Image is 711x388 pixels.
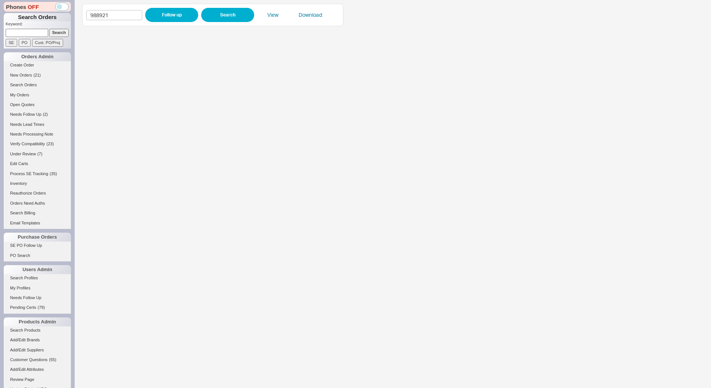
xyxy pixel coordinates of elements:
span: ( 21 ) [34,73,41,77]
a: PO Search [4,252,71,260]
a: Add/Edit Suppliers [4,346,71,354]
a: Open Quotes [4,101,71,109]
a: Search Products [4,326,71,334]
input: Cust. PO/Proj [32,39,63,47]
a: SE PO Follow Up [4,242,71,249]
span: ( 7 ) [37,152,42,156]
a: Needs Processing Note [4,130,71,138]
a: View [254,11,291,19]
span: Pending Certs [10,305,36,310]
a: Search Orders [4,81,71,89]
span: ( 55 ) [49,357,56,362]
div: Phones [4,2,71,12]
input: SE [6,39,17,47]
a: Under Review(7) [4,150,71,158]
a: Inventory [4,180,71,187]
div: Products Admin [4,317,71,326]
div: Orders Admin [4,52,71,61]
span: OFF [28,3,39,10]
span: Verify Compatibility [10,142,45,146]
span: ( 23 ) [47,142,54,146]
a: Search Profiles [4,274,71,282]
span: Under Review [10,152,36,156]
a: Needs Lead Times [4,121,71,128]
input: Search [49,29,69,37]
span: New Orders [10,73,32,77]
span: Needs Follow Up [10,112,41,117]
a: Process SE Tracking(35) [4,170,71,178]
span: Needs Processing Note [10,132,53,136]
a: Verify Compatibility(23) [4,140,71,148]
a: Download [291,11,329,19]
a: Reauthorize Orders [4,189,71,197]
a: My Orders [4,91,71,99]
a: Needs Follow Up [4,294,71,302]
a: Needs Follow Up(2) [4,111,71,118]
span: Needs Follow Up [10,295,41,300]
h1: Search Orders [4,13,71,21]
a: Review Page [4,376,71,384]
iframe: PO Follow up [82,30,694,388]
a: Add/Edit Brands [4,336,71,344]
a: My Profiles [4,284,71,292]
span: ( 79 ) [38,305,45,310]
div: Users Admin [4,265,71,274]
a: Customer Questions(55) [4,356,71,364]
span: ( 35 ) [50,171,57,176]
a: Search Billing [4,209,71,217]
a: Pending Certs(79) [4,304,71,311]
a: New Orders(21) [4,71,71,79]
a: Edit Carts [4,160,71,168]
a: Add/Edit Attributes [4,366,71,373]
a: Email Templates [4,219,71,227]
input: Enter PO Number [86,10,142,20]
a: Orders Need Auths [4,199,71,207]
span: Process SE Tracking [10,171,48,176]
input: PO [19,39,31,47]
div: Purchase Orders [4,233,71,242]
span: Follow up [162,10,182,19]
span: Search [220,10,236,19]
span: Customer Questions [10,357,47,362]
button: Follow up [145,8,198,22]
button: Search [201,8,254,22]
a: Create Order [4,61,71,69]
span: ( 2 ) [43,112,48,117]
p: Keyword: [6,21,71,29]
